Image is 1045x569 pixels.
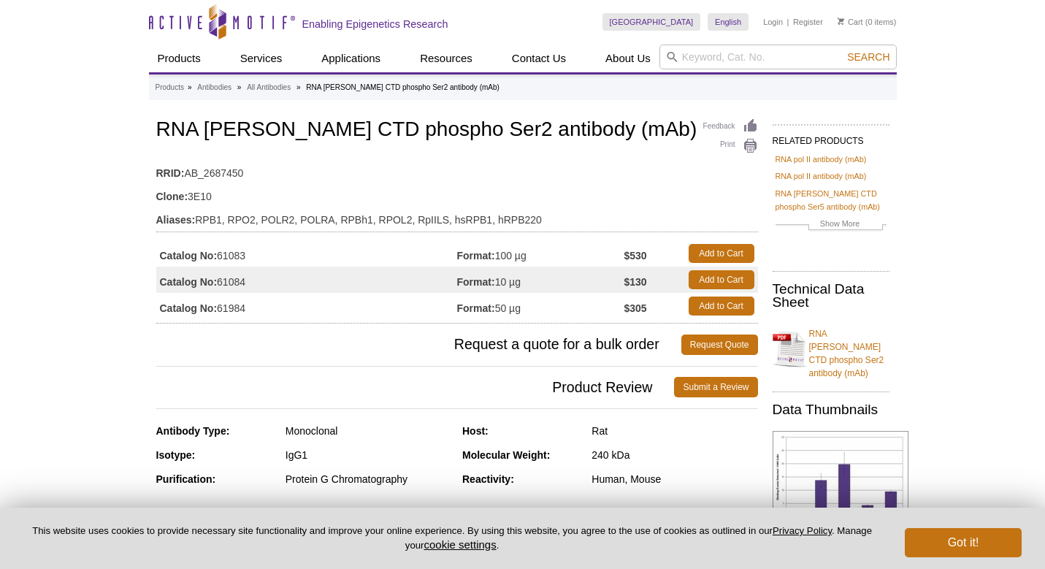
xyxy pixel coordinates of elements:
[457,249,495,262] strong: Format:
[457,302,495,315] strong: Format:
[160,249,218,262] strong: Catalog No:
[457,267,624,293] td: 10 µg
[286,473,451,486] div: Protein G Chromatography
[156,335,681,355] span: Request a quote for a bulk order
[773,318,889,380] a: RNA [PERSON_NAME] CTD phospho Ser2 antibody (mAb)
[156,205,758,228] td: RPB1, RPO2, POLR2, POLRA, RPBh1, RPOL2, RpIILS, hsRPB1, hRPB220
[286,424,451,438] div: Monoclonal
[247,81,291,94] a: All Antibodies
[624,275,646,289] strong: $130
[773,525,832,536] a: Privacy Policy
[306,83,499,91] li: RNA [PERSON_NAME] CTD phospho Ser2 antibody (mAb)
[776,187,887,213] a: RNA [PERSON_NAME] CTD phospho Ser5 antibody (mAb)
[188,83,192,91] li: »
[156,267,457,293] td: 61084
[843,50,894,64] button: Search
[313,45,389,72] a: Applications
[659,45,897,69] input: Keyword, Cat. No.
[905,528,1022,557] button: Got it!
[689,244,754,263] a: Add to Cart
[838,17,863,27] a: Cart
[156,425,230,437] strong: Antibody Type:
[156,81,184,94] a: Products
[703,138,758,154] a: Print
[156,118,758,143] h1: RNA [PERSON_NAME] CTD phospho Ser2 antibody (mAb)
[462,473,514,485] strong: Reactivity:
[708,13,749,31] a: English
[237,83,242,91] li: »
[160,302,218,315] strong: Catalog No:
[602,13,701,31] a: [GEOGRAPHIC_DATA]
[503,45,575,72] a: Contact Us
[156,240,457,267] td: 61083
[156,449,196,461] strong: Isotype:
[302,18,448,31] h2: Enabling Epigenetics Research
[411,45,481,72] a: Resources
[773,124,889,150] h2: RELATED PRODUCTS
[156,293,457,319] td: 61984
[674,377,757,397] a: Submit a Review
[787,13,789,31] li: |
[156,181,758,205] td: 3E10
[231,45,291,72] a: Services
[838,13,897,31] li: (0 items)
[773,283,889,309] h2: Technical Data Sheet
[462,425,489,437] strong: Host:
[703,118,758,134] a: Feedback
[156,190,188,203] strong: Clone:
[197,81,231,94] a: Antibodies
[296,83,301,91] li: »
[592,473,757,486] div: Human, Mouse
[462,449,550,461] strong: Molecular Weight:
[457,275,495,289] strong: Format:
[793,17,823,27] a: Register
[156,377,675,397] span: Product Review
[776,169,867,183] a: RNA pol II antibody (mAb)
[23,524,881,552] p: This website uses cookies to provide necessary site functionality and improve your online experie...
[681,335,758,355] a: Request Quote
[838,18,844,25] img: Your Cart
[156,167,185,180] strong: RRID:
[776,153,867,166] a: RNA pol II antibody (mAb)
[149,45,210,72] a: Products
[597,45,659,72] a: About Us
[592,424,757,438] div: Rat
[689,270,754,289] a: Add to Cart
[624,249,646,262] strong: $530
[624,302,646,315] strong: $305
[457,293,624,319] td: 50 µg
[773,431,908,526] img: RNA pol II CTD phospho Ser2 antibody (mAb) tested by ChIP.
[763,17,783,27] a: Login
[457,240,624,267] td: 100 µg
[156,213,196,226] strong: Aliases:
[847,51,889,63] span: Search
[156,158,758,181] td: AB_2687450
[773,403,889,416] h2: Data Thumbnails
[776,217,887,234] a: Show More
[286,448,451,462] div: IgG1
[160,275,218,289] strong: Catalog No:
[424,538,496,551] button: cookie settings
[689,297,754,316] a: Add to Cart
[592,448,757,462] div: 240 kDa
[156,473,216,485] strong: Purification:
